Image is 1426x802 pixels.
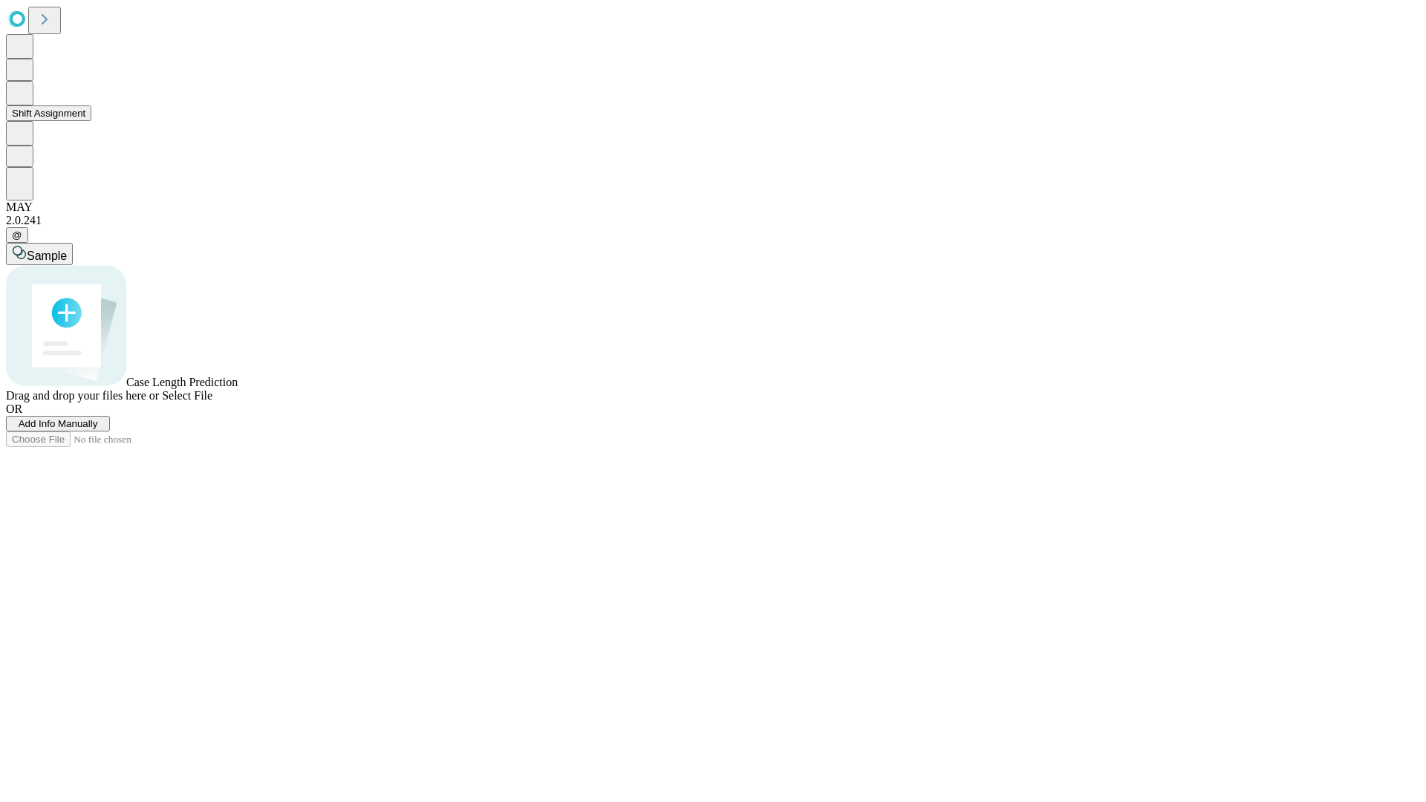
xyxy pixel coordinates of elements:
[6,227,28,243] button: @
[6,214,1420,227] div: 2.0.241
[6,105,91,121] button: Shift Assignment
[6,200,1420,214] div: MAY
[6,243,73,265] button: Sample
[12,229,22,241] span: @
[27,250,67,262] span: Sample
[6,389,159,402] span: Drag and drop your files here or
[6,402,22,415] span: OR
[19,418,98,429] span: Add Info Manually
[6,416,110,431] button: Add Info Manually
[162,389,212,402] span: Select File
[126,376,238,388] span: Case Length Prediction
